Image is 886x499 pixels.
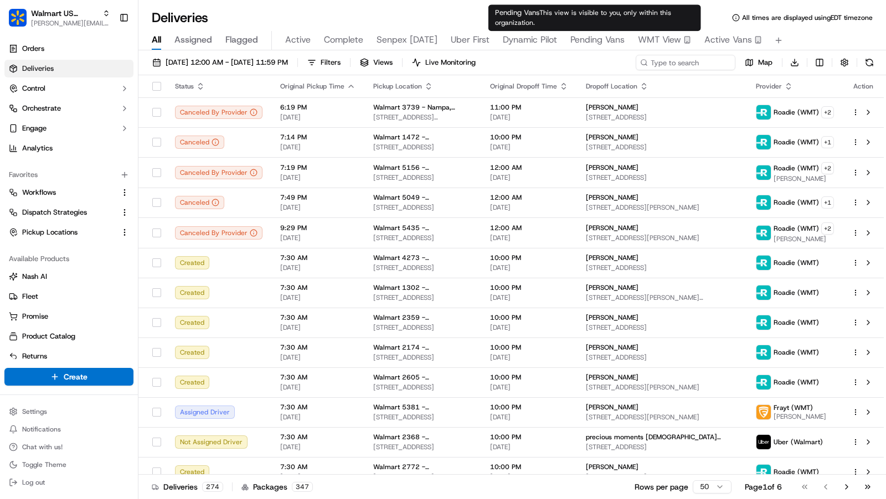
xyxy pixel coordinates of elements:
[490,403,568,412] span: 10:00 PM
[280,263,356,272] span: [DATE]
[586,313,638,322] span: [PERSON_NAME]
[774,318,819,327] span: Roadie (WMT)
[23,105,43,125] img: 9188753566659_6852d8bf1fb38e338040_72.png
[11,44,202,61] p: Welcome 👋
[280,373,356,382] span: 7:30 AM
[22,460,66,469] span: Toggle Theme
[495,8,671,27] span: This view is visible to you, only within this organization.
[175,166,262,179] button: Canceled By Provider
[280,173,356,182] span: [DATE]
[105,247,178,258] span: API Documentation
[373,343,472,352] span: Walmart 2174 - [GEOGRAPHIC_DATA], [GEOGRAPHIC_DATA]
[324,33,363,46] span: Complete
[292,482,313,492] div: 347
[586,163,638,172] span: [PERSON_NAME]
[172,141,202,154] button: See all
[373,163,472,172] span: Walmart 5156 - [GEOGRAPHIC_DATA], [GEOGRAPHIC_DATA]
[425,58,476,67] span: Live Monitoring
[490,373,568,382] span: 10:00 PM
[774,138,819,147] span: Roadie (WMT)
[490,433,568,441] span: 10:00 PM
[490,443,568,451] span: [DATE]
[22,247,85,258] span: Knowledge Base
[745,481,782,492] div: Page 1 of 6
[280,223,356,232] span: 9:29 PM
[9,188,116,197] a: Workflows
[9,272,129,282] a: Nash AI
[321,58,341,67] span: Filters
[22,351,47,361] span: Returns
[31,19,110,28] span: [PERSON_NAME][EMAIL_ADDRESS][DOMAIN_NAME]
[280,413,356,422] span: [DATE]
[742,13,873,22] span: All times are displayed using EDT timezone
[22,143,53,153] span: Analytics
[490,462,568,471] span: 10:00 PM
[4,404,133,419] button: Settings
[174,33,212,46] span: Assigned
[11,143,74,152] div: Past conversations
[488,4,701,31] div: Pending Vans
[756,165,771,180] img: roadie-logo-v2.jpg
[756,435,771,449] img: uber-new-logo.jpeg
[586,462,638,471] span: [PERSON_NAME]
[31,8,98,19] button: Walmart US Stores
[756,135,771,149] img: roadie-logo-v2.jpg
[490,313,568,322] span: 10:00 PM
[638,33,681,46] span: WMT View
[373,313,472,322] span: Walmart 2359 - [GEOGRAPHIC_DATA], [GEOGRAPHIC_DATA]
[490,263,568,272] span: [DATE]
[280,82,344,91] span: Original Pickup Time
[4,347,133,365] button: Returns
[586,253,638,262] span: [PERSON_NAME]
[280,253,356,262] span: 7:30 AM
[586,293,738,302] span: [STREET_ADDRESS][PERSON_NAME][PERSON_NAME]
[241,481,313,492] div: Packages
[586,82,637,91] span: Dropoff Location
[490,133,568,142] span: 10:00 PM
[586,143,738,152] span: [STREET_ADDRESS]
[4,80,133,97] button: Control
[188,108,202,122] button: Start new chat
[373,173,472,182] span: [STREET_ADDRESS]
[175,136,224,149] div: Canceled
[774,235,834,243] span: [PERSON_NAME]
[490,173,568,182] span: [DATE]
[586,223,638,232] span: [PERSON_NAME]
[586,413,738,422] span: [STREET_ADDRESS][PERSON_NAME]
[280,113,356,122] span: [DATE]
[94,248,102,257] div: 💻
[4,100,133,117] button: Orchestrate
[373,433,472,441] span: Walmart 2368 - [GEOGRAPHIC_DATA], [GEOGRAPHIC_DATA]
[586,433,738,441] span: precious moments [DEMOGRAPHIC_DATA] academy
[4,250,133,268] div: Available Products
[490,203,568,212] span: [DATE]
[7,242,89,262] a: 📗Knowledge Base
[373,263,472,272] span: [STREET_ADDRESS]
[4,204,133,221] button: Dispatch Strategies
[451,33,490,46] span: Uber First
[22,207,87,217] span: Dispatch Strategies
[373,223,472,232] span: Walmart 5435 - [GEOGRAPHIC_DATA], [GEOGRAPHIC_DATA]
[110,274,134,282] span: Pylon
[280,193,356,202] span: 7:49 PM
[11,190,29,208] img: Charles Folsom
[280,163,356,172] span: 7:19 PM
[756,315,771,330] img: roadie-logo-v2.jpg
[280,203,356,212] span: [DATE]
[586,173,738,182] span: [STREET_ADDRESS]
[280,293,356,302] span: [DATE]
[774,467,819,476] span: Roadie (WMT)
[490,283,568,292] span: 10:00 PM
[280,433,356,441] span: 7:30 AM
[22,44,44,54] span: Orders
[774,288,819,297] span: Roadie (WMT)
[503,33,557,46] span: Dynamic Pilot
[98,201,121,210] span: [DATE]
[4,184,133,201] button: Workflows
[373,413,472,422] span: [STREET_ADDRESS]
[490,103,568,112] span: 11:00 PM
[821,162,834,174] button: +2
[490,113,568,122] span: [DATE]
